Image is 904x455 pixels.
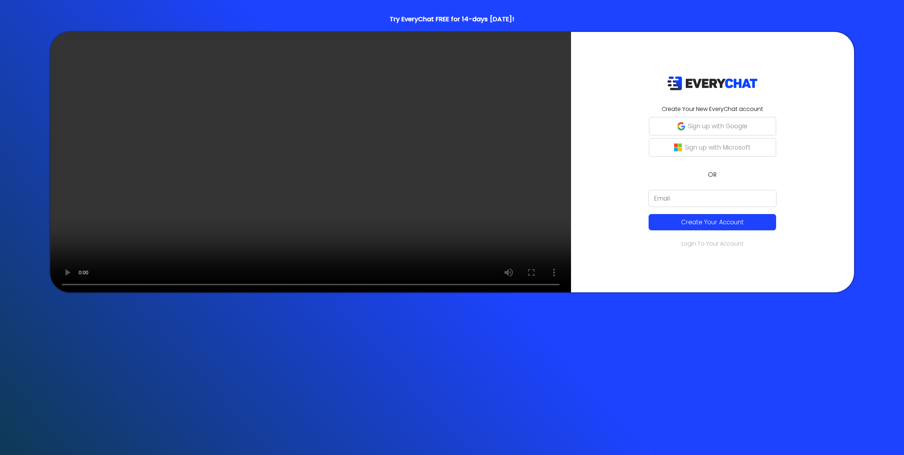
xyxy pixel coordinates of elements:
button: Sign up with Google [649,117,776,135]
p: OR [593,170,832,179]
p: Sign up with Microsoft [685,143,751,152]
p: Sign up with Google [688,122,747,131]
h2: Create Your New EveryChat account [593,105,832,113]
button: Create Your Account [649,214,776,230]
img: EveryChat_logo_dark.png [667,76,758,91]
img: google-g.png [677,122,685,130]
a: Login To Your Account [682,240,744,248]
h5: Try EveryChat FREE for 14-days [DATE]! [4,14,900,24]
input: Email [648,190,776,207]
button: Sign up with Microsoft [649,138,776,157]
p: Create Your Account [662,218,763,227]
img: microsoft-logo.png [674,144,682,151]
